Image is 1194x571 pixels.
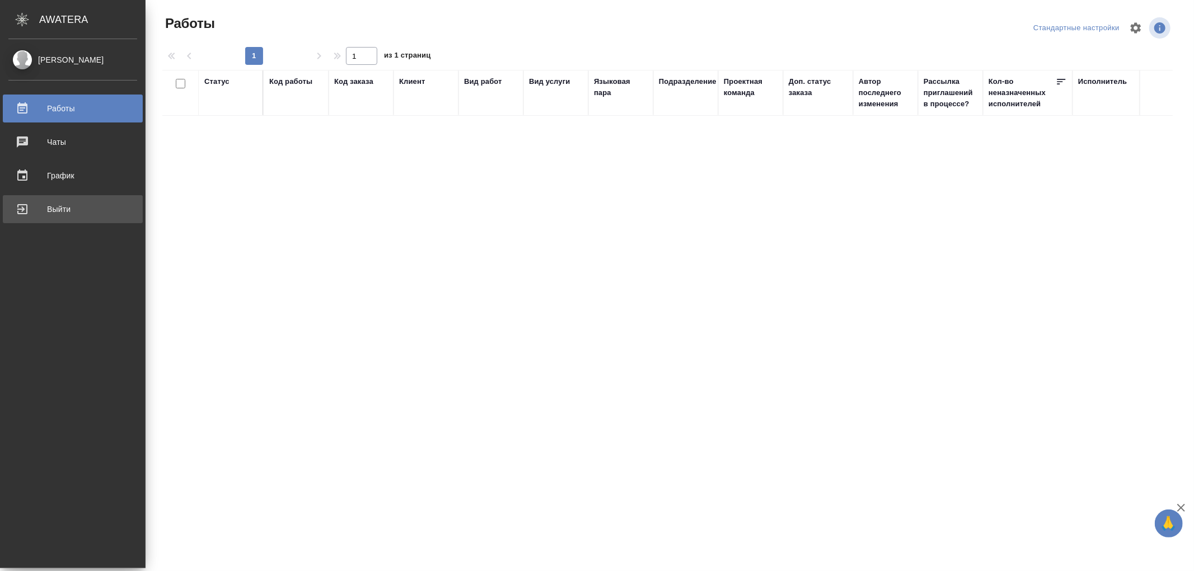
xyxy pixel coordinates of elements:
div: Вид услуги [529,76,570,87]
div: Клиент [399,76,425,87]
span: 🙏 [1159,512,1178,535]
div: Код заказа [334,76,373,87]
div: Подразделение [659,76,717,87]
div: Доп. статус заказа [789,76,847,98]
div: Вид работ [464,76,502,87]
div: Исполнитель [1078,76,1127,87]
div: Рассылка приглашений в процессе? [924,76,977,110]
a: Работы [3,95,143,122]
span: Настроить таблицу [1122,15,1149,41]
div: Чаты [8,134,137,150]
div: Языковая пара [594,76,648,98]
div: График [8,167,137,184]
div: Проектная команда [724,76,778,98]
a: Чаты [3,128,143,156]
div: Автор последнего изменения [859,76,912,110]
a: Выйти [3,195,143,223]
span: Работы [162,15,215,32]
div: [PERSON_NAME] [8,54,137,66]
div: Статус [204,76,230,87]
div: split button [1031,20,1122,37]
div: AWATERA [39,8,146,31]
button: 🙏 [1155,509,1183,537]
span: Посмотреть информацию [1149,17,1173,39]
a: График [3,162,143,190]
span: из 1 страниц [384,49,431,65]
div: Код работы [269,76,312,87]
div: Кол-во неназначенных исполнителей [989,76,1056,110]
div: Выйти [8,201,137,218]
div: Работы [8,100,137,117]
